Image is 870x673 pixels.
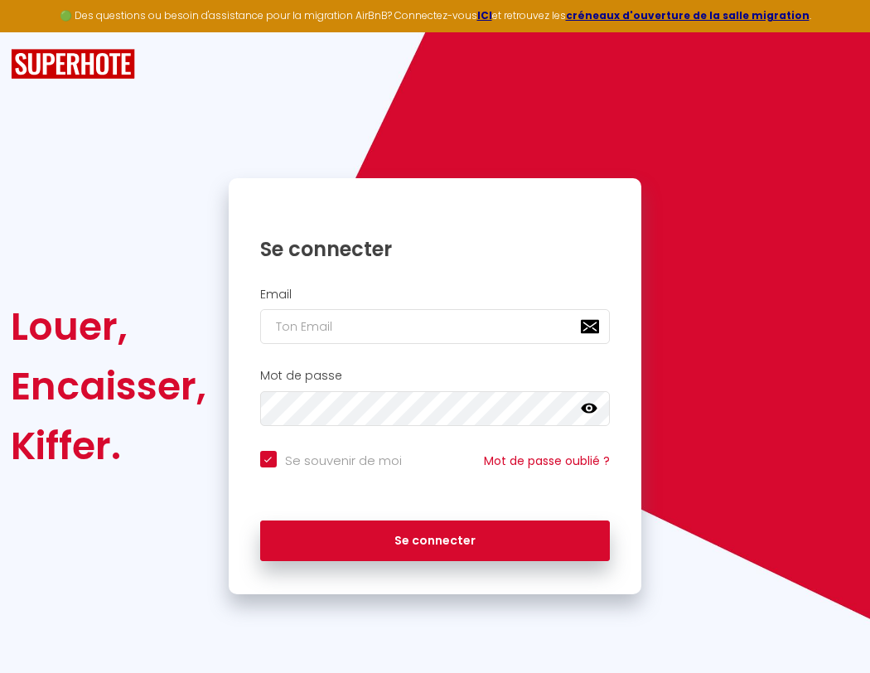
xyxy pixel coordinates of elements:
[11,49,135,80] img: SuperHote logo
[260,369,611,383] h2: Mot de passe
[260,520,611,562] button: Se connecter
[566,8,810,22] a: créneaux d'ouverture de la salle migration
[260,309,611,344] input: Ton Email
[260,236,611,262] h1: Se connecter
[11,356,206,416] div: Encaisser,
[477,8,492,22] a: ICI
[11,297,206,356] div: Louer,
[260,288,611,302] h2: Email
[484,453,610,469] a: Mot de passe oublié ?
[11,416,206,476] div: Kiffer.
